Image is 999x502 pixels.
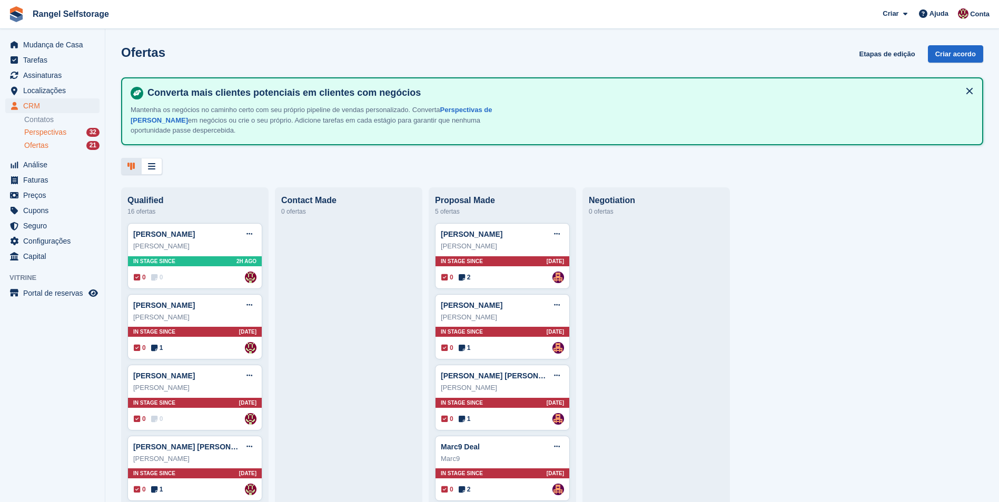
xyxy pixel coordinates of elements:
[127,196,262,205] div: Qualified
[239,469,256,477] span: [DATE]
[151,273,163,282] span: 0
[23,234,86,248] span: Configurações
[245,413,256,425] img: Diana Moreira
[5,98,100,113] a: menu
[23,98,86,113] span: CRM
[133,328,175,336] span: In stage since
[5,157,100,172] a: menu
[151,485,163,494] span: 1
[239,399,256,407] span: [DATE]
[5,234,100,248] a: menu
[552,272,564,283] img: Gloria Teixeira
[24,115,100,125] a: Contatos
[245,484,256,495] img: Diana Moreira
[134,273,146,282] span: 0
[23,68,86,83] span: Assinaturas
[8,6,24,22] img: stora-icon-8386f47178a22dfd0bd8f6a31ec36ba5ce8667c1dd55bd0f319d3a0aa187defe.svg
[883,8,898,19] span: Criar
[133,399,175,407] span: In stage since
[133,230,195,238] a: [PERSON_NAME]
[435,205,570,218] div: 5 ofertas
[441,273,453,282] span: 0
[23,249,86,264] span: Capital
[245,272,256,283] img: Diana Moreira
[459,343,471,353] span: 1
[131,106,492,124] a: Perspectivas de [PERSON_NAME]
[133,454,256,464] div: [PERSON_NAME]
[589,205,724,218] div: 0 ofertas
[547,257,564,265] span: [DATE]
[133,312,256,323] div: [PERSON_NAME]
[441,469,483,477] span: In stage since
[236,257,256,265] span: 2H AGO
[958,8,968,19] img: Diana Moreira
[121,45,165,59] h1: Ofertas
[5,68,100,83] a: menu
[441,241,564,252] div: [PERSON_NAME]
[23,203,86,218] span: Cupons
[929,8,948,19] span: Ajuda
[23,218,86,233] span: Seguro
[151,343,163,353] span: 1
[855,45,919,63] a: Etapas de edição
[441,383,564,393] div: [PERSON_NAME]
[441,301,502,309] a: [PERSON_NAME]
[24,140,100,151] a: Ofertas 21
[134,414,146,424] span: 0
[441,399,483,407] span: In stage since
[133,443,259,451] a: [PERSON_NAME] [PERSON_NAME]
[552,342,564,354] img: Gloria Teixeira
[5,203,100,218] a: menu
[441,343,453,353] span: 0
[928,45,983,63] a: Criar acordo
[151,414,163,424] span: 0
[459,485,471,494] span: 2
[23,157,86,172] span: Análise
[5,83,100,98] a: menu
[24,127,66,137] span: Perspectivas
[441,443,480,451] a: Marc9 Deal
[281,196,416,205] div: Contact Made
[86,141,100,150] div: 21
[23,83,86,98] span: Localizações
[133,241,256,252] div: [PERSON_NAME]
[143,87,974,99] h4: Converta mais clientes potenciais em clientes com negócios
[441,454,564,464] div: Marc9
[5,249,100,264] a: menu
[133,372,195,380] a: [PERSON_NAME]
[133,257,175,265] span: In stage since
[970,9,990,19] span: Conta
[281,205,416,218] div: 0 ofertas
[5,286,100,300] a: menu
[134,485,146,494] span: 0
[547,399,564,407] span: [DATE]
[5,188,100,203] a: menu
[133,383,256,393] div: [PERSON_NAME]
[441,230,502,238] a: [PERSON_NAME]
[23,188,86,203] span: Preços
[23,286,86,300] span: Portal de reservas
[5,173,100,187] a: menu
[5,53,100,67] a: menu
[435,196,570,205] div: Proposal Made
[441,257,483,265] span: In stage since
[441,414,453,424] span: 0
[87,287,100,299] a: Loja de pré-visualização
[131,105,499,136] p: Mantenha os negócios no caminho certo com seu próprio pipeline de vendas personalizado. Converta ...
[245,342,256,354] img: Diana Moreira
[547,469,564,477] span: [DATE]
[552,413,564,425] img: Gloria Teixeira
[239,328,256,336] span: [DATE]
[547,328,564,336] span: [DATE]
[127,205,262,218] div: 16 ofertas
[134,343,146,353] span: 0
[441,485,453,494] span: 0
[552,484,564,495] img: Gloria Teixeira
[23,37,86,52] span: Mudança de Casa
[28,5,113,23] a: Rangel Selfstorage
